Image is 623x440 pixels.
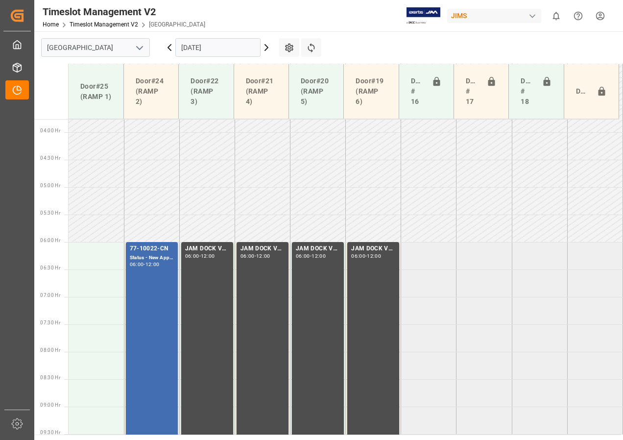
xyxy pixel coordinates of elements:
span: 09:30 Hr [40,430,60,435]
div: JAM DOCK VOLUME CONTROL [351,244,395,254]
span: 04:30 Hr [40,155,60,161]
div: Door#22 (RAMP 3) [187,72,225,111]
div: - [144,262,145,267]
div: 12:00 [367,254,381,258]
div: Timeslot Management V2 [43,4,205,19]
div: JIMS [447,9,541,23]
input: DD-MM-YYYY [175,38,261,57]
span: 05:30 Hr [40,210,60,216]
span: 09:00 Hr [40,402,60,408]
div: 06:00 [351,254,365,258]
span: 06:00 Hr [40,238,60,243]
div: - [310,254,311,258]
span: 07:30 Hr [40,320,60,325]
div: - [199,254,201,258]
div: - [255,254,256,258]
input: Type to search/select [41,38,150,57]
span: 07:00 Hr [40,293,60,298]
div: Doors # 16 [407,72,428,111]
div: Door#21 (RAMP 4) [242,72,281,111]
div: 06:00 [240,254,255,258]
span: 08:00 Hr [40,347,60,353]
a: Home [43,21,59,28]
div: Doors # 17 [462,72,482,111]
span: 04:00 Hr [40,128,60,133]
button: show 0 new notifications [545,5,567,27]
div: JAM DOCK VOLUME CONTROL [240,244,285,254]
div: Door#20 (RAMP 5) [297,72,335,111]
div: 12:00 [311,254,326,258]
span: 08:30 Hr [40,375,60,380]
div: 12:00 [256,254,270,258]
div: JAM DOCK VOLUME CONTROL [185,244,229,254]
div: 06:00 [185,254,199,258]
div: Door#19 (RAMP 6) [352,72,390,111]
div: 12:00 [201,254,215,258]
button: Help Center [567,5,589,27]
div: 06:00 [130,262,144,267]
div: 77-10022-CN [130,244,174,254]
div: 06:00 [296,254,310,258]
div: Status - New Appointment [130,254,174,262]
span: 05:00 Hr [40,183,60,188]
div: 12:00 [145,262,160,267]
div: - [365,254,367,258]
div: JAM DOCK VOLUME CONTROL [296,244,340,254]
button: JIMS [447,6,545,25]
span: 06:30 Hr [40,265,60,270]
div: Door#24 (RAMP 2) [132,72,170,111]
div: Door#23 [572,82,593,101]
button: open menu [132,40,146,55]
div: Doors # 18 [517,72,537,111]
img: Exertis%20JAM%20-%20Email%20Logo.jpg_1722504956.jpg [407,7,440,24]
div: Door#25 (RAMP 1) [76,77,116,106]
a: Timeslot Management V2 [70,21,138,28]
